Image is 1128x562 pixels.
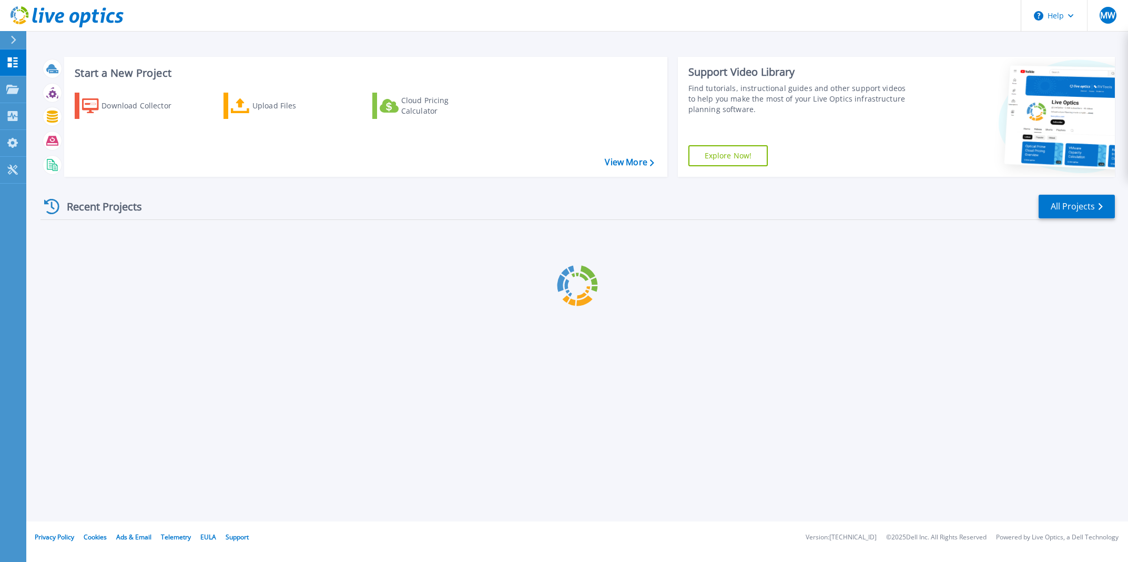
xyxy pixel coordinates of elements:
div: Support Video Library [688,65,912,79]
div: Download Collector [101,95,186,116]
a: Download Collector [75,93,192,119]
a: Upload Files [223,93,341,119]
h3: Start a New Project [75,67,654,79]
div: Upload Files [252,95,337,116]
a: Explore Now! [688,145,768,166]
a: View More [605,157,654,167]
a: Ads & Email [116,533,151,541]
a: Privacy Policy [35,533,74,541]
a: Cloud Pricing Calculator [372,93,490,119]
li: © 2025 Dell Inc. All Rights Reserved [886,534,987,541]
a: All Projects [1039,195,1115,218]
a: Telemetry [161,533,191,541]
a: Support [226,533,249,541]
li: Powered by Live Optics, a Dell Technology [996,534,1119,541]
div: Recent Projects [40,194,156,219]
div: Find tutorials, instructional guides and other support videos to help you make the most of your L... [688,83,912,115]
li: Version: [TECHNICAL_ID] [806,534,877,541]
a: Cookies [84,533,107,541]
span: MW [1100,11,1115,19]
a: EULA [200,533,216,541]
div: Cloud Pricing Calculator [401,95,485,116]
